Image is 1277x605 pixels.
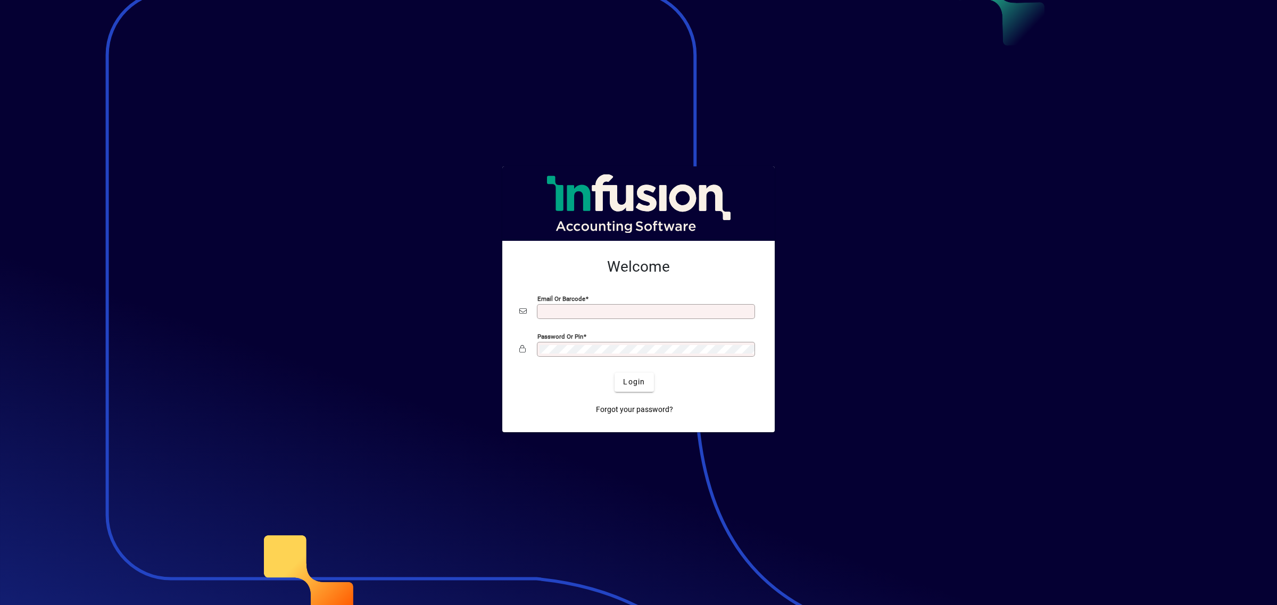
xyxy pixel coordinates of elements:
h2: Welcome [519,258,758,276]
button: Login [615,373,653,392]
a: Forgot your password? [592,400,677,419]
mat-label: Password or Pin [537,332,583,340]
span: Forgot your password? [596,404,673,415]
span: Login [623,376,645,388]
mat-label: Email or Barcode [537,295,585,302]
